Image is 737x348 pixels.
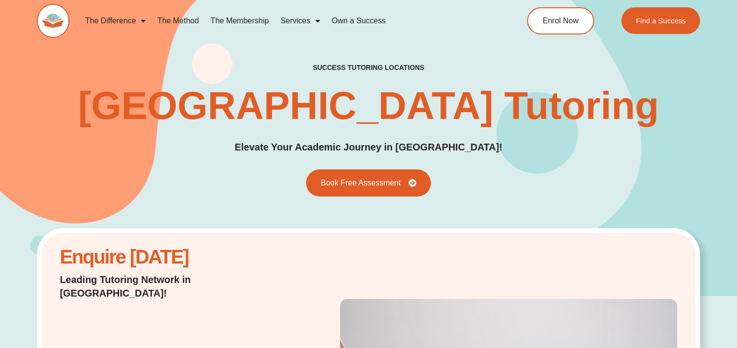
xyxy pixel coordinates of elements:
[326,10,392,32] a: Own a Success
[321,179,401,187] span: Book Free Assessment
[543,17,579,25] span: Enrol Now
[274,10,326,32] a: Services
[152,10,205,32] a: The Method
[60,251,282,263] h2: Enquire [DATE]
[78,86,659,125] h1: [GEOGRAPHIC_DATA] Tutoring
[205,10,274,32] a: The Membership
[636,17,686,24] span: Find a Success
[306,169,431,197] a: Book Free Assessment
[235,140,502,155] p: Elevate Your Academic Journey in [GEOGRAPHIC_DATA]!
[621,7,701,34] a: Find a Success
[313,63,425,72] h2: success tutoring locations
[527,7,594,34] a: Enrol Now
[79,10,152,32] a: The Difference
[79,10,489,32] nav: Menu
[60,273,282,300] p: Leading Tutoring Network in [GEOGRAPHIC_DATA]!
